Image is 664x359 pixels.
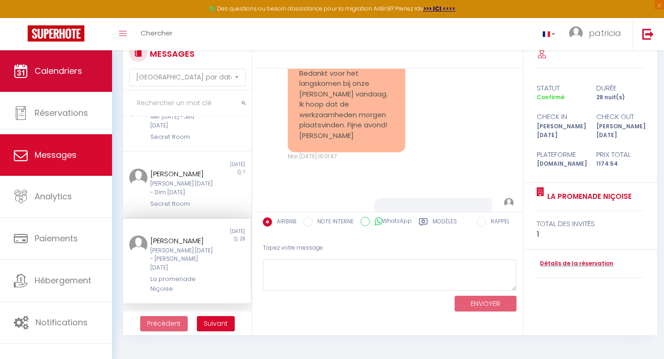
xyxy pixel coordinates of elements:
[299,68,394,141] pre: Bedankt voor het langskomen bij onze [PERSON_NAME] vandaag. Ik hoop dat de werkzaamheden morgen p...
[187,228,250,235] div: [DATE]
[589,27,621,39] span: patricia
[129,168,148,187] img: ...
[35,275,91,286] span: Hébergement
[240,235,245,242] span: 28
[123,90,252,116] input: Rechercher un mot clé
[531,111,590,122] div: check in
[148,43,195,64] h3: MESSAGES
[197,316,235,332] button: Next
[423,5,456,12] a: >>> ICI <<<<
[544,191,632,202] a: La promenade Niçoise
[562,18,633,50] a: ... patricia
[531,160,590,168] div: [DOMAIN_NAME]
[590,111,650,122] div: check out
[150,179,213,197] div: [PERSON_NAME] [DATE] - Dim [DATE]
[35,191,72,202] span: Analytics
[537,93,564,101] span: Confirmé
[313,217,354,227] label: NOTE INTERNE
[370,217,412,227] label: WhatsApp
[36,317,88,328] span: Notifications
[187,161,250,168] div: [DATE]
[150,235,213,246] div: [PERSON_NAME]
[385,209,480,251] pre: C’est en cours et tout sera terminé demain. Cordialement. [PERSON_NAME].
[129,235,148,254] img: ...
[35,65,82,77] span: Calendriers
[150,168,213,179] div: [PERSON_NAME]
[433,217,457,229] label: Modèles
[150,113,213,130] div: Mer [DATE] - Jeu [DATE]
[537,218,644,229] div: total des invités
[537,259,613,268] a: Détails de la réservation
[150,199,213,209] div: Secret Room
[569,26,583,40] img: ...
[134,18,179,50] a: Chercher
[35,107,88,119] span: Réservations
[504,198,514,208] img: ...
[272,217,296,227] label: AIRBNB
[141,28,172,38] span: Chercher
[590,83,650,94] div: durée
[35,233,78,244] span: Paiements
[590,149,650,160] div: Prix total
[28,25,84,42] img: Super Booking
[537,229,644,240] div: 1
[531,122,590,140] div: [PERSON_NAME] [DATE]
[35,149,77,161] span: Messages
[263,237,517,259] div: Tapez votre message
[288,152,405,161] div: Mar [DATE] 16:01:47
[531,149,590,160] div: Plateforme
[642,28,654,40] img: logout
[590,93,650,102] div: 28 nuit(s)
[150,246,213,273] div: [PERSON_NAME] [DATE] - [PERSON_NAME] [DATE]
[204,319,228,328] span: Suivant
[486,217,510,227] label: RAPPEL
[590,122,650,140] div: [PERSON_NAME] [DATE]
[147,319,181,328] span: Précédent
[140,316,188,332] button: Previous
[243,168,245,175] span: 1
[150,132,213,142] div: Secret Room
[531,83,590,94] div: statut
[455,296,516,312] button: ENVOYER
[150,275,213,293] div: La promenade Niçoise
[590,160,650,168] div: 1174.54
